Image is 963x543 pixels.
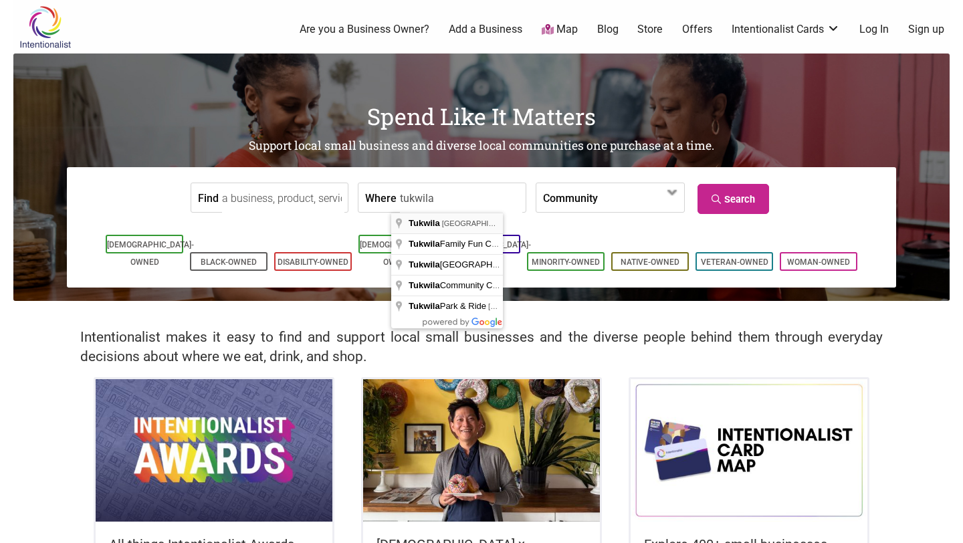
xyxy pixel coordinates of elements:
[701,257,768,267] a: Veteran-Owned
[682,22,712,37] a: Offers
[542,22,578,37] a: Map
[409,218,440,228] span: Tukwila
[198,183,219,212] label: Find
[698,184,769,214] a: Search
[621,257,679,267] a: Native-Owned
[409,280,440,290] span: Tukwila
[442,219,599,227] span: [GEOGRAPHIC_DATA], [GEOGRAPHIC_DATA]
[597,22,619,37] a: Blog
[96,379,332,521] img: Intentionalist Awards
[363,379,600,521] img: King Donuts - Hong Chhuor
[365,183,397,212] label: Where
[107,240,194,267] a: [DEMOGRAPHIC_DATA]-Owned
[859,22,889,37] a: Log In
[732,22,840,37] a: Intentionalist Cards
[80,328,883,366] h2: Intentionalist makes it easy to find and support local small businesses and the diverse people be...
[360,240,447,267] a: [DEMOGRAPHIC_DATA]-Owned
[409,301,488,311] span: Park & Ride
[201,257,257,267] a: Black-Owned
[409,239,614,249] span: Family Fun Center & Bullwinkle's Restaurant
[787,257,850,267] a: Woman-Owned
[13,138,950,154] h2: Support local small business and diverse local communities one purchase at a time.
[409,259,440,269] span: Tukwila
[13,100,950,132] h1: Spend Like It Matters
[409,259,532,269] span: [GEOGRAPHIC_DATA]
[449,22,522,37] a: Add a Business
[543,183,598,212] label: Community
[488,302,726,310] span: [GEOGRAPHIC_DATA], [GEOGRAPHIC_DATA], [GEOGRAPHIC_DATA]
[637,22,663,37] a: Store
[222,183,344,213] input: a business, product, service
[532,257,600,267] a: Minority-Owned
[13,5,77,49] img: Intentionalist
[300,22,429,37] a: Are you a Business Owner?
[278,257,348,267] a: Disability-Owned
[409,239,440,249] span: Tukwila
[400,183,522,213] input: neighborhood, city, state
[409,301,440,311] span: Tukwila
[409,280,514,290] span: Community Center
[631,379,867,521] img: Intentionalist Card Map
[908,22,944,37] a: Sign up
